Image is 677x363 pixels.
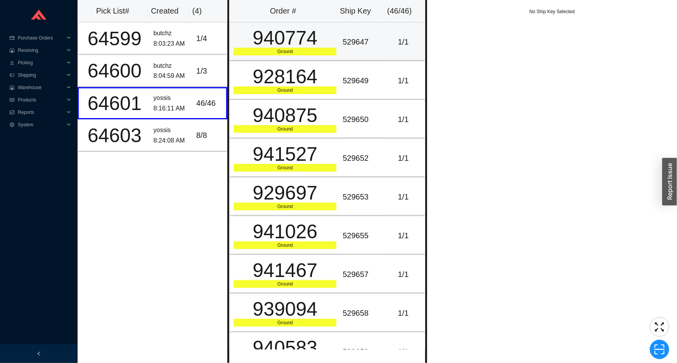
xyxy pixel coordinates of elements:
span: credit-card [9,36,15,40]
span: setting [9,122,15,127]
div: ( 46 / 46 ) [382,5,417,17]
span: Picking [18,57,64,69]
div: 46 / 46 [196,97,223,110]
div: butchz [154,28,190,39]
div: 928164 [234,67,336,86]
div: 941527 [234,145,336,164]
div: 1 / 3 [196,65,223,77]
div: 1 / 1 [386,346,421,358]
div: 1 / 1 [386,36,421,48]
div: 1 / 1 [386,307,421,320]
span: Reports [18,106,64,119]
div: Ground [234,125,336,133]
div: 8:04:59 AM [154,71,190,81]
div: 529649 [343,74,379,87]
div: 529655 [343,229,379,242]
div: yossis [154,125,190,136]
div: Ground [234,203,336,210]
div: Ground [234,164,336,172]
div: yossis [154,93,190,103]
div: 529650 [343,113,379,126]
div: 940583 [234,338,336,358]
div: 940774 [234,28,336,48]
div: 529659 [343,346,379,358]
div: 529653 [343,191,379,203]
button: fullscreen [650,317,669,337]
span: Receiving [18,44,64,57]
div: Ground [234,86,336,94]
div: 941026 [234,222,336,241]
div: 529652 [343,152,379,165]
div: butchz [154,61,190,71]
div: 64601 [82,94,147,113]
span: read [9,98,15,102]
div: 529658 [343,307,379,320]
span: Warehouse [18,81,64,94]
div: 1 / 1 [386,229,421,242]
div: 940875 [234,106,336,125]
div: 1 / 1 [386,113,421,126]
div: 941467 [234,261,336,280]
div: 529657 [343,268,379,281]
span: Purchase Orders [18,32,64,44]
div: 939094 [234,299,336,319]
div: 1 / 4 [196,32,223,45]
div: 529647 [343,36,379,48]
div: 1 / 1 [386,152,421,165]
div: Ground [234,241,336,249]
span: System [18,119,64,131]
div: 8:16:11 AM [154,103,190,114]
button: scan [650,340,669,359]
div: 1 / 1 [386,268,421,281]
span: fullscreen [650,321,669,333]
div: 8:24:08 AM [154,136,190,146]
div: 64599 [82,29,147,48]
div: 1 / 1 [386,74,421,87]
div: Ground [234,280,336,288]
span: fund [9,110,15,115]
div: 1 / 1 [386,191,421,203]
div: Ground [234,48,336,55]
span: left [36,351,41,356]
div: 64600 [82,61,147,81]
div: 929697 [234,183,336,203]
span: Shipping [18,69,64,81]
div: 8 / 8 [196,129,223,142]
div: No Ship Key Selected [427,8,677,15]
span: scan [650,344,669,355]
div: Ground [234,319,336,327]
div: 64603 [82,126,147,145]
div: ( 4 ) [192,5,219,17]
div: 8:03:23 AM [154,39,190,49]
span: Products [18,94,64,106]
